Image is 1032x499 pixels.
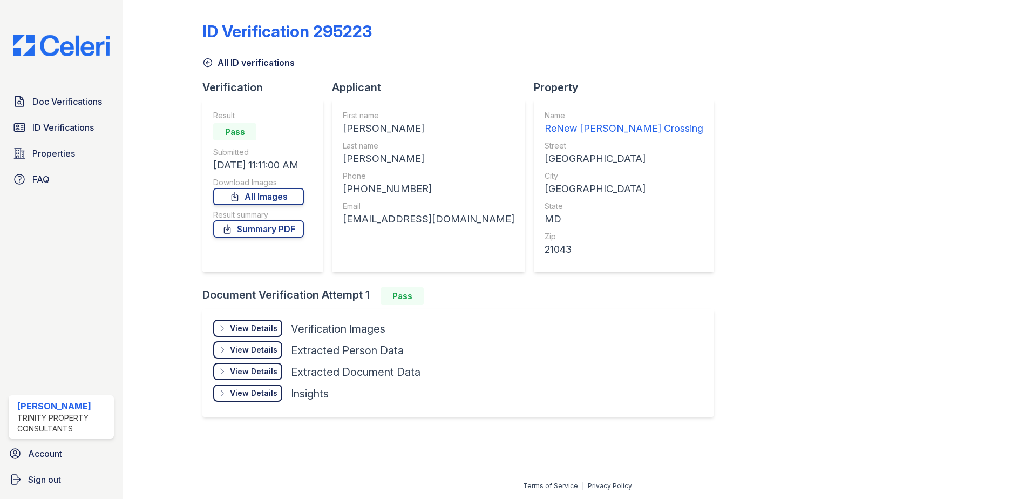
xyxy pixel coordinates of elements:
[343,110,514,121] div: First name
[32,95,102,108] span: Doc Verifications
[213,210,304,220] div: Result summary
[381,287,424,305] div: Pass
[32,147,75,160] span: Properties
[545,140,703,151] div: Street
[291,365,420,380] div: Extracted Document Data
[588,482,632,490] a: Privacy Policy
[291,343,404,358] div: Extracted Person Data
[32,173,50,186] span: FAQ
[213,188,304,205] a: All Images
[202,56,295,69] a: All ID verifications
[28,473,61,486] span: Sign out
[32,121,94,134] span: ID Verifications
[291,386,329,401] div: Insights
[332,80,534,95] div: Applicant
[343,140,514,151] div: Last name
[343,181,514,197] div: [PHONE_NUMBER]
[213,177,304,188] div: Download Images
[230,323,277,334] div: View Details
[343,121,514,136] div: [PERSON_NAME]
[202,80,332,95] div: Verification
[9,168,114,190] a: FAQ
[545,151,703,166] div: [GEOGRAPHIC_DATA]
[213,220,304,238] a: Summary PDF
[230,345,277,355] div: View Details
[17,413,110,434] div: Trinity Property Consultants
[17,400,110,413] div: [PERSON_NAME]
[545,121,703,136] div: ReNew [PERSON_NAME] Crossing
[545,171,703,181] div: City
[545,242,703,257] div: 21043
[4,35,118,56] img: CE_Logo_Blue-a8612792a0a2168367f1c8372b55b34899dd931a85d93a1a3d3e32e68fde9ad4.png
[4,469,118,490] a: Sign out
[545,231,703,242] div: Zip
[213,158,304,173] div: [DATE] 11:11:00 AM
[343,171,514,181] div: Phone
[343,151,514,166] div: [PERSON_NAME]
[230,366,277,377] div: View Details
[9,143,114,164] a: Properties
[9,91,114,112] a: Doc Verifications
[545,110,703,121] div: Name
[545,181,703,197] div: [GEOGRAPHIC_DATA]
[534,80,723,95] div: Property
[343,212,514,227] div: [EMAIL_ADDRESS][DOMAIN_NAME]
[545,110,703,136] a: Name ReNew [PERSON_NAME] Crossing
[28,447,62,460] span: Account
[4,443,118,464] a: Account
[545,201,703,212] div: State
[582,482,584,490] div: |
[213,110,304,121] div: Result
[343,201,514,212] div: Email
[213,147,304,158] div: Submitted
[523,482,578,490] a: Terms of Service
[230,388,277,399] div: View Details
[202,22,372,41] div: ID Verification 295223
[545,212,703,227] div: MD
[9,117,114,138] a: ID Verifications
[202,287,723,305] div: Document Verification Attempt 1
[213,123,256,140] div: Pass
[291,321,385,336] div: Verification Images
